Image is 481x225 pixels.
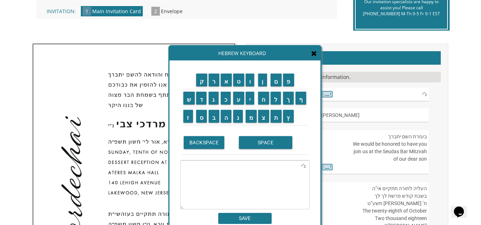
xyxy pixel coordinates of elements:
input: ץ [283,110,294,123]
input: ע [233,92,244,105]
span: Invitation: [47,8,76,15]
input: ד [196,92,207,105]
input: ן [258,74,267,86]
input: SAVE [218,213,272,224]
input: ג [209,92,219,105]
input: ו [246,74,255,86]
input: SPACE [239,136,292,149]
input: נ [233,110,243,123]
input: ר [209,74,219,86]
div: Hebrew Keyboard [169,46,320,60]
input: ח [258,92,269,105]
span: 2 [151,7,160,16]
input: כ [221,92,231,105]
textarea: בעזרת השם יתברך We would be honored to have you join us at the Seudas Bar Mitzvah of our dear son [320,129,429,174]
input: י [246,92,255,105]
input: א [221,74,232,86]
input: ם [271,74,282,86]
input: ש [183,92,195,105]
input: ס [196,110,207,123]
input: פ [283,74,294,86]
input: ב [209,110,219,123]
input: ך [283,92,294,105]
input: BACKSPACE [184,136,225,149]
input: ף [296,92,307,105]
h2: Customizations [253,51,441,65]
input: ט [233,74,244,86]
input: ל [271,92,281,105]
div: Please fill in your personal information. [253,72,441,82]
input: ה [221,110,232,123]
input: ז [183,110,193,123]
span: Envelope [161,8,183,15]
input: ק [196,74,208,86]
span: Main Invitation Card [92,8,141,15]
iframe: chat widget [451,197,474,218]
span: 1 [83,7,91,16]
input: ת [271,110,282,123]
input: מ [246,110,257,123]
input: צ [258,110,269,123]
